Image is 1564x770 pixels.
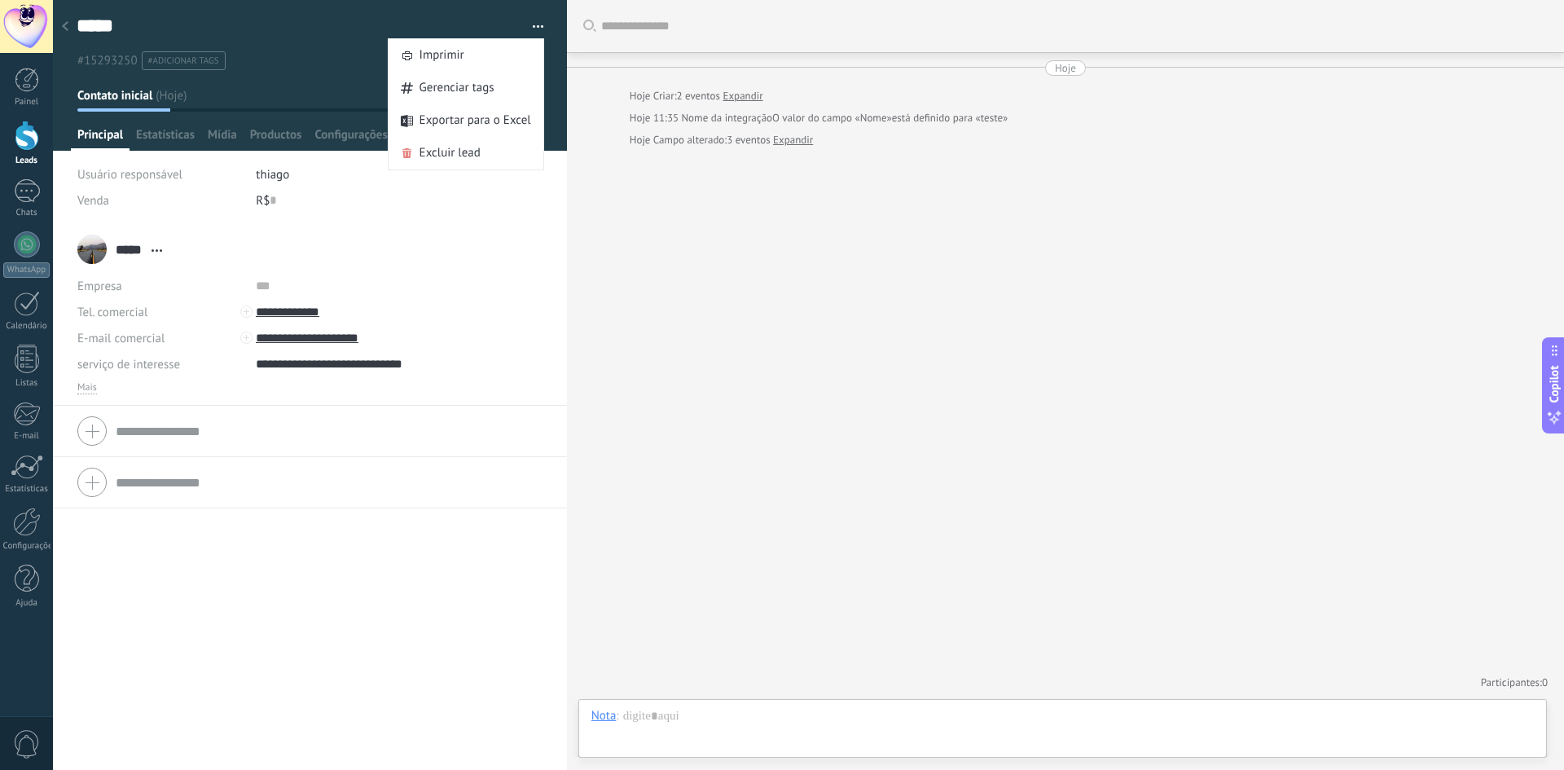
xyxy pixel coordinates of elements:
div: Hoje [1055,60,1076,76]
span: E-mail comercial [77,331,165,346]
span: Usuário responsável [77,167,182,183]
span: Nome da integração [681,111,772,125]
span: : [616,708,618,724]
span: 0 [1542,675,1548,689]
span: serviço de interesse [77,359,180,371]
span: thiago [256,167,289,183]
span: 3 eventos [727,132,770,148]
span: Exportar para o Excel [420,104,531,137]
div: Hoje 11:35 [630,110,682,126]
div: Hoje [630,132,653,148]
div: Calendário [3,321,51,332]
div: Usuário responsável [77,161,244,187]
div: Configurações [3,541,51,552]
span: Productos [250,127,302,151]
div: serviço de interesse [77,351,244,377]
div: Estatísticas [3,484,51,495]
span: O valor do campo «Nome» [772,110,892,126]
span: Imprimir [420,39,464,72]
span: está definido para «teste» [892,110,1008,126]
span: #adicionar tags [148,55,219,67]
button: E-mail comercial [77,325,165,351]
span: Principal [77,127,123,151]
a: Participantes:0 [1481,675,1548,689]
button: Tel. comercial [77,299,147,325]
div: Hoje [630,88,653,104]
div: Ajuda [3,598,51,609]
div: Campo alterado: [630,132,814,148]
span: Mídia [208,127,237,151]
div: WhatsApp [3,262,50,278]
span: Gerenciar tags [420,72,494,104]
a: Exportar para o Excel [389,104,543,137]
span: Estatísticas [136,127,195,151]
span: Copilot [1546,365,1562,403]
div: Listas [3,378,51,389]
span: Venda [77,193,109,209]
div: Chats [3,208,51,218]
div: Venda [77,187,244,213]
div: Empresa [77,273,244,299]
span: Tel. comercial [77,305,147,320]
div: Criar: [630,88,763,104]
div: Painel [3,97,51,108]
span: 2 eventos [677,88,720,104]
span: Mais [77,381,97,394]
span: Configurações [314,127,387,151]
span: #15293250 [77,53,138,68]
div: R$ [256,187,543,213]
a: Expandir [723,88,762,104]
div: E-mail [3,431,51,442]
div: Leads [3,156,51,166]
a: Expandir [773,132,813,148]
span: Excluir lead [420,137,481,169]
